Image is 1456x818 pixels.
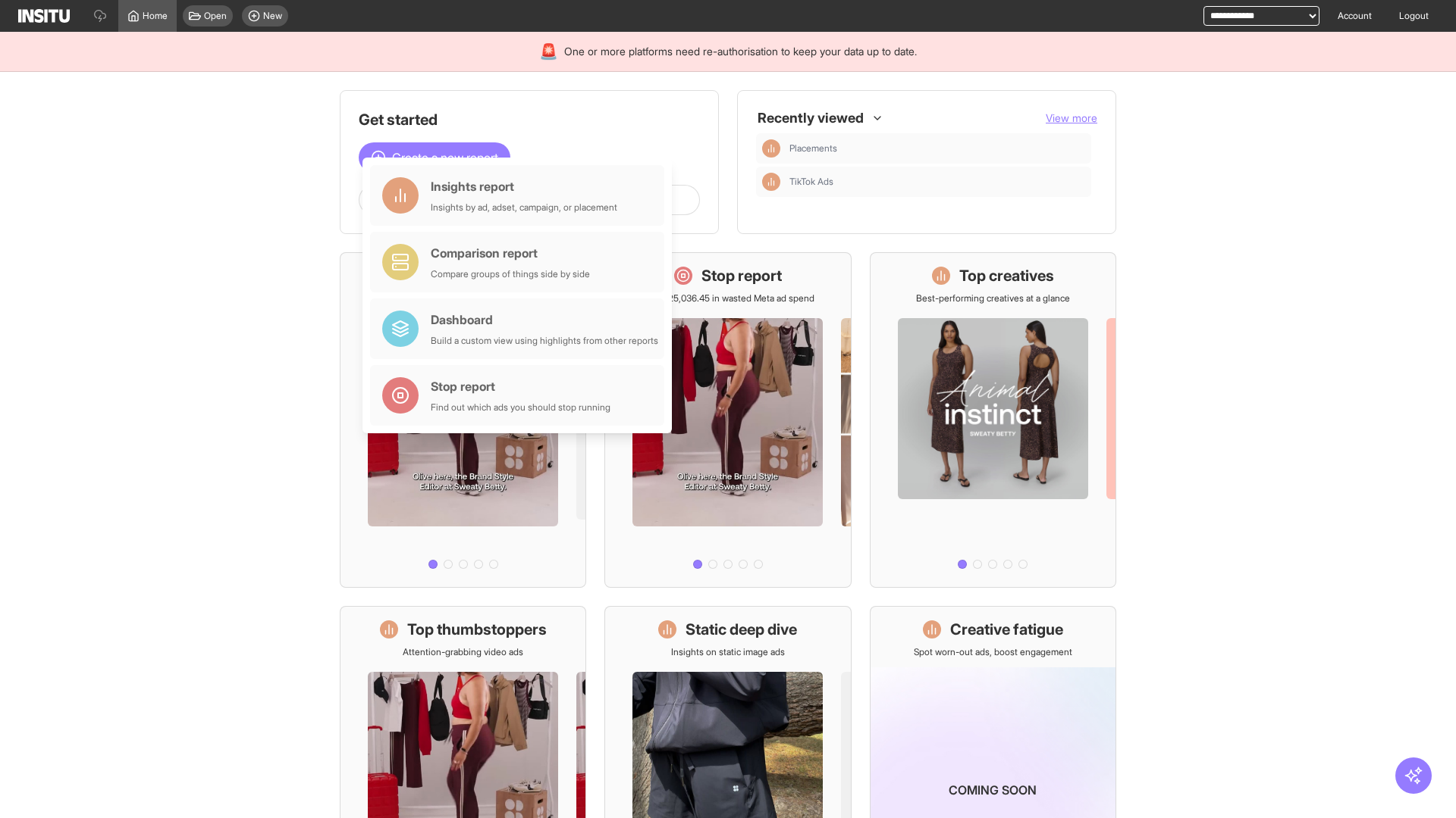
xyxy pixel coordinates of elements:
[431,244,590,262] div: Comparison report
[762,139,780,158] div: Insights
[870,252,1116,588] a: Top creativesBest-performing creatives at a glance
[1046,111,1097,124] span: View more
[641,292,814,304] p: Save £25,036.45 in wasted Meta ad spend
[604,252,851,588] a: Stop reportSave £25,036.45 in wasted Meta ad spend
[431,401,610,414] div: Find out which ads you should stop running
[407,619,547,640] h1: Top thumbstoppers
[1046,111,1097,126] button: View more
[431,377,610,395] div: Stop report
[263,10,282,22] span: New
[359,109,700,130] h1: Get started
[431,177,617,195] div: Insights report
[340,252,586,588] a: What's live nowSee all active ads instantly
[392,148,498,167] span: Create a new report
[403,646,523,658] p: Attention-grabbing video ads
[789,176,1085,188] span: TikTok Ads
[539,41,558,62] div: 🚨
[686,619,797,640] h1: Static deep dive
[204,10,227,22] span: Open
[762,173,780,191] div: Insights
[359,142,510,173] button: Create a new report
[789,176,833,188] span: TikTok Ads
[789,142,1085,155] span: Placements
[959,265,1054,286] h1: Top creatives
[431,311,658,329] div: Dashboard
[431,268,590,280] div: Compare groups of things side by side
[564,44,917,59] span: One or more platforms need re-authorisation to keep your data up to date.
[701,265,782,286] h1: Stop report
[671,646,785,658] p: Insights on static image ads
[143,10,168,22] span: Home
[18,9,70,23] img: Logo
[431,335,658,347] div: Build a custom view using highlights from other reports
[789,142,837,155] span: Placements
[431,201,617,214] div: Insights by ad, adset, campaign, or placement
[916,292,1070,304] p: Best-performing creatives at a glance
